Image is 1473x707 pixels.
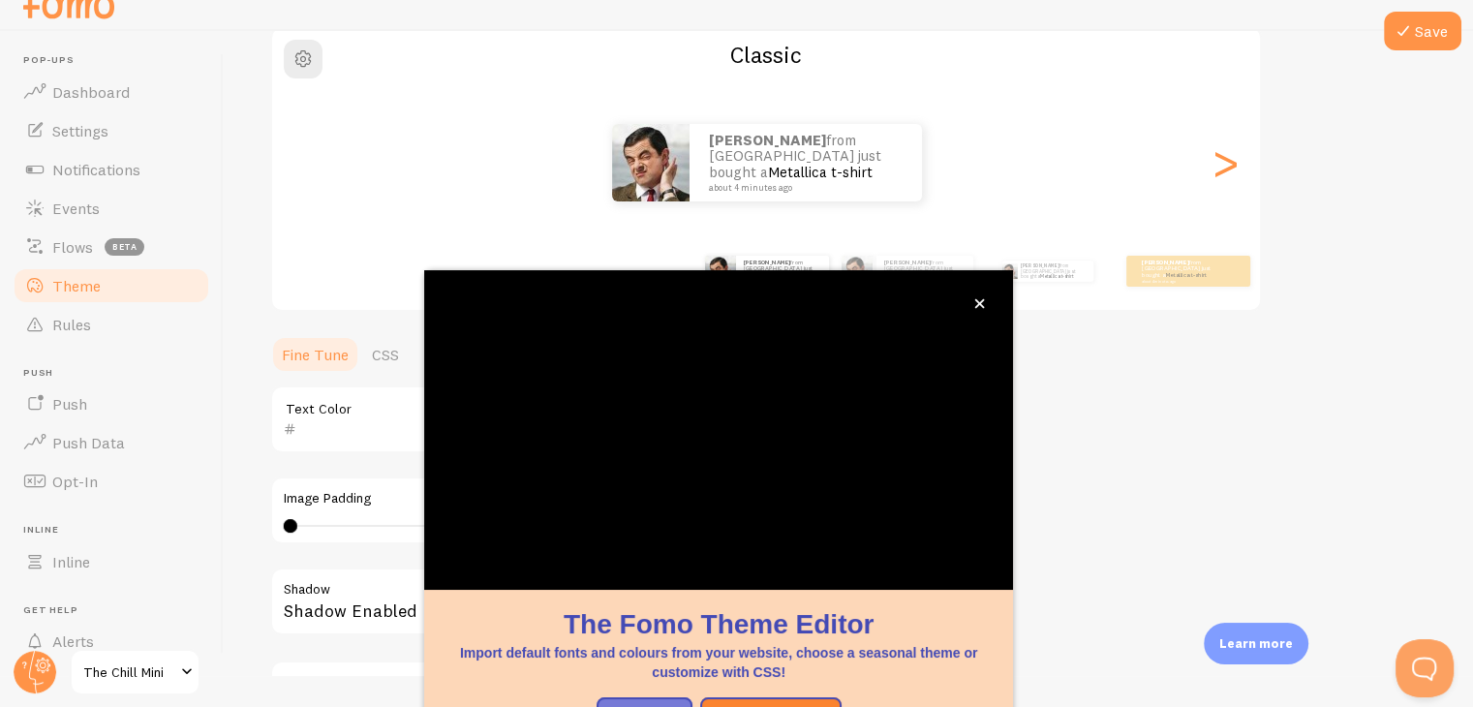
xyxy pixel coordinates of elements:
[52,121,108,140] span: Settings
[52,315,91,334] span: Rules
[52,160,140,179] span: Notifications
[284,490,838,507] label: Image Padding
[1204,623,1308,664] div: Learn more
[1396,639,1454,697] iframe: Help Scout Beacon - Open
[52,552,90,571] span: Inline
[1021,261,1086,282] p: from [GEOGRAPHIC_DATA] just bought a
[1384,12,1461,50] button: Save
[12,542,211,581] a: Inline
[612,124,690,201] img: Fomo
[12,150,211,189] a: Notifications
[52,472,98,491] span: Opt-In
[969,293,990,314] button: close,
[12,622,211,661] a: Alerts
[1142,279,1217,283] small: about 4 minutes ago
[884,259,966,283] p: from [GEOGRAPHIC_DATA] just bought a
[52,433,125,452] span: Push Data
[23,54,211,67] span: Pop-ups
[12,462,211,501] a: Opt-In
[709,183,897,193] small: about 4 minutes ago
[744,259,821,283] p: from [GEOGRAPHIC_DATA] just bought a
[12,384,211,423] a: Push
[52,199,100,218] span: Events
[52,82,130,102] span: Dashboard
[447,605,990,643] h1: The Fomo Theme Editor
[842,256,873,287] img: Fomo
[709,133,903,193] p: from [GEOGRAPHIC_DATA] just bought a
[12,423,211,462] a: Push Data
[1142,259,1219,283] p: from [GEOGRAPHIC_DATA] just bought a
[23,524,211,537] span: Inline
[83,661,175,684] span: The Chill Mini
[105,238,144,256] span: beta
[884,259,931,266] strong: [PERSON_NAME]
[1142,259,1188,266] strong: [PERSON_NAME]
[1040,273,1073,279] a: Metallica t-shirt
[52,276,101,295] span: Theme
[70,649,200,695] a: The Chill Mini
[270,335,360,374] a: Fine Tune
[705,256,736,287] img: Fomo
[12,266,211,305] a: Theme
[1165,271,1207,279] a: Metallica t-shirt
[272,40,1260,70] h2: Classic
[270,568,851,638] div: Shadow Enabled
[12,305,211,344] a: Rules
[12,189,211,228] a: Events
[1001,263,1017,279] img: Fomo
[12,73,211,111] a: Dashboard
[23,604,211,617] span: Get Help
[1219,634,1293,653] p: Learn more
[360,335,411,374] a: CSS
[1021,262,1059,268] strong: [PERSON_NAME]
[12,111,211,150] a: Settings
[744,259,790,266] strong: [PERSON_NAME]
[23,367,211,380] span: Push
[12,228,211,266] a: Flows beta
[447,643,990,682] p: Import default fonts and colours from your website, choose a seasonal theme or customize with CSS!
[768,163,873,181] a: Metallica t-shirt
[709,131,826,149] strong: [PERSON_NAME]
[52,631,94,651] span: Alerts
[52,394,87,414] span: Push
[52,237,93,257] span: Flows
[1213,93,1237,232] div: Next slide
